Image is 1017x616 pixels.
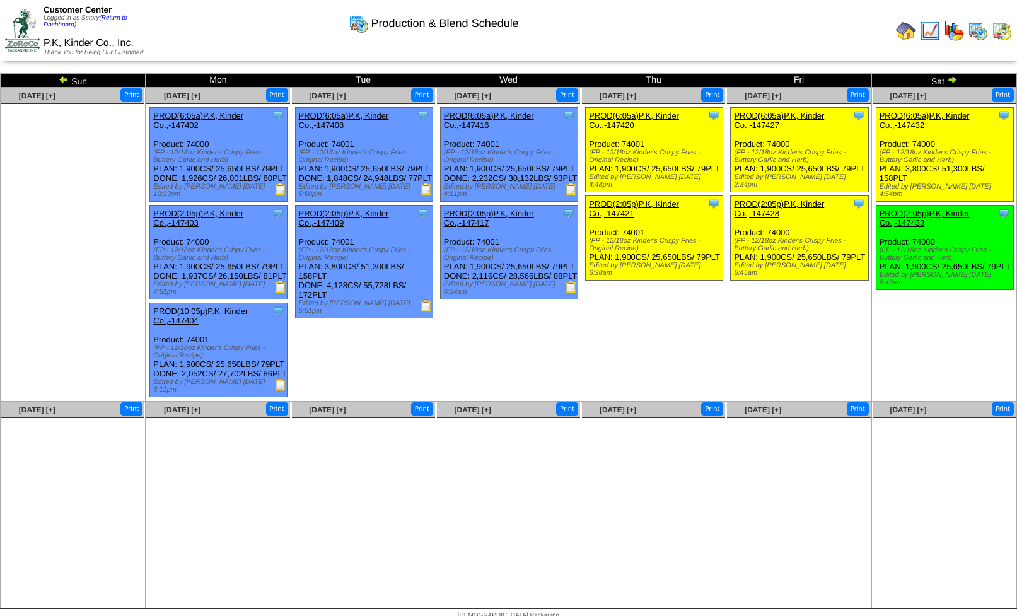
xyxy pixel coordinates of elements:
[745,91,781,100] a: [DATE] [+]
[444,183,578,198] div: Edited by [PERSON_NAME] [DATE] 4:11pm
[562,207,575,219] img: Tooltip
[411,88,433,102] button: Print
[871,74,1016,88] td: Sat
[44,38,134,49] span: P.K, Kinder Co., Inc.
[274,281,287,293] img: Production Report
[266,88,288,102] button: Print
[272,305,284,317] img: Tooltip
[153,149,287,164] div: (FP - 12/18oz Kinder's Crispy Fries - Buttery Garlic and Herb)
[589,111,679,130] a: PROD(6:05a)P.K, Kinder Co.,-147420
[444,209,534,228] a: PROD(2:05p)P.K, Kinder Co.,-147417
[291,74,436,88] td: Tue
[120,88,142,102] button: Print
[44,15,127,28] a: (Return to Dashboard)
[992,88,1014,102] button: Print
[309,405,346,414] a: [DATE] [+]
[1,74,146,88] td: Sun
[420,299,433,312] img: Production Report
[411,402,433,416] button: Print
[589,149,723,164] div: (FP - 12/18oz Kinder's Crispy Fries - Original Recipe)
[299,149,433,164] div: (FP - 12/18oz Kinder's Crispy Fries - Original Recipe)
[436,74,581,88] td: Wed
[5,9,40,52] img: ZoRoCo_Logo(Green%26Foil)%20jpg.webp
[707,197,720,210] img: Tooltip
[19,91,55,100] a: [DATE] [+]
[440,206,578,299] div: Product: 74001 PLAN: 1,900CS / 25,650LBS / 79PLT DONE: 2,116CS / 28,566LBS / 88PLT
[295,206,433,318] div: Product: 74001 PLAN: 3,800CS / 51,300LBS / 158PLT DONE: 4,128CS / 55,728LBS / 172PLT
[417,109,429,122] img: Tooltip
[734,111,824,130] a: PROD(6:05a)P.K, Kinder Co.,-147427
[734,149,868,164] div: (FP - 12/18oz Kinder's Crispy Fries - Buttery Garlic and Herb)
[589,173,723,189] div: Edited by [PERSON_NAME] [DATE] 4:48pm
[146,74,291,88] td: Mon
[19,405,55,414] a: [DATE] [+]
[600,405,636,414] a: [DATE] [+]
[880,149,1013,164] div: (FP - 12/18oz Kinder's Crispy Fries - Buttery Garlic and Herb)
[150,303,288,397] div: Product: 74001 PLAN: 1,900CS / 25,650LBS / 79PLT DONE: 2,052CS / 27,702LBS / 86PLT
[847,88,869,102] button: Print
[153,209,243,228] a: PROD(2:05p)P.K, Kinder Co.,-147403
[164,405,200,414] a: [DATE] [+]
[734,173,868,189] div: Edited by [PERSON_NAME] [DATE] 2:34pm
[59,74,69,84] img: arrowleft.gif
[734,199,824,218] a: PROD(2:05p)P.K, Kinder Co.,-147428
[589,262,723,277] div: Edited by [PERSON_NAME] [DATE] 6:38am
[581,74,726,88] td: Thu
[734,237,868,252] div: (FP - 12/18oz Kinder's Crispy Fries - Buttery Garlic and Herb)
[880,183,1013,198] div: Edited by [PERSON_NAME] [DATE] 4:54pm
[701,402,723,416] button: Print
[880,247,1013,262] div: (FP - 12/18oz Kinder's Crispy Fries - Buttery Garlic and Herb)
[586,196,723,281] div: Product: 74001 PLAN: 1,900CS / 25,650LBS / 79PLT
[876,108,1013,202] div: Product: 74000 PLAN: 3,800CS / 51,300LBS / 158PLT
[565,183,578,195] img: Production Report
[295,108,433,202] div: Product: 74001 PLAN: 1,900CS / 25,650LBS / 79PLT DONE: 1,848CS / 24,948LBS / 77PLT
[896,21,916,41] img: home.gif
[153,183,287,198] div: Edited by [PERSON_NAME] [DATE] 10:33pm
[734,262,868,277] div: Edited by [PERSON_NAME] [DATE] 6:45am
[44,15,127,28] span: Logged in as Sstory
[153,378,287,393] div: Edited by [PERSON_NAME] [DATE] 6:11pm
[565,281,578,293] img: Production Report
[556,402,578,416] button: Print
[707,109,720,122] img: Tooltip
[309,91,346,100] span: [DATE] [+]
[847,402,869,416] button: Print
[731,196,868,281] div: Product: 74000 PLAN: 1,900CS / 25,650LBS / 79PLT
[890,91,926,100] a: [DATE] [+]
[299,299,433,315] div: Edited by [PERSON_NAME] [DATE] 5:51pm
[444,281,578,296] div: Edited by [PERSON_NAME] [DATE] 6:34am
[266,402,288,416] button: Print
[726,74,871,88] td: Fri
[562,109,575,122] img: Tooltip
[440,108,578,202] div: Product: 74001 PLAN: 1,900CS / 25,650LBS / 79PLT DONE: 2,232CS / 30,132LBS / 93PLT
[272,207,284,219] img: Tooltip
[600,91,636,100] span: [DATE] [+]
[150,206,288,299] div: Product: 74000 PLAN: 1,900CS / 25,650LBS / 79PLT DONE: 1,937CS / 26,150LBS / 81PLT
[852,109,865,122] img: Tooltip
[880,209,970,228] a: PROD(2:05p)P.K, Kinder Co.,-147433
[589,237,723,252] div: (FP - 12/18oz Kinder's Crispy Fries - Original Recipe)
[745,405,781,414] span: [DATE] [+]
[444,247,578,262] div: (FP - 12/18oz Kinder's Crispy Fries - Original Recipe)
[274,378,287,391] img: Production Report
[701,88,723,102] button: Print
[731,108,868,192] div: Product: 74000 PLAN: 1,900CS / 25,650LBS / 79PLT
[444,149,578,164] div: (FP - 12/18oz Kinder's Crispy Fries - Original Recipe)
[455,405,491,414] a: [DATE] [+]
[299,209,389,228] a: PROD(2:05p)P.K, Kinder Co.,-147409
[153,344,287,359] div: (FP - 12/18oz Kinder's Crispy Fries - Original Recipe)
[420,183,433,195] img: Production Report
[876,206,1013,290] div: Product: 74000 PLAN: 1,900CS / 25,650LBS / 79PLT
[272,109,284,122] img: Tooltip
[164,91,200,100] span: [DATE] [+]
[153,247,287,262] div: (FP - 12/18oz Kinder's Crispy Fries - Buttery Garlic and Herb)
[274,183,287,195] img: Production Report
[586,108,723,192] div: Product: 74001 PLAN: 1,900CS / 25,650LBS / 79PLT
